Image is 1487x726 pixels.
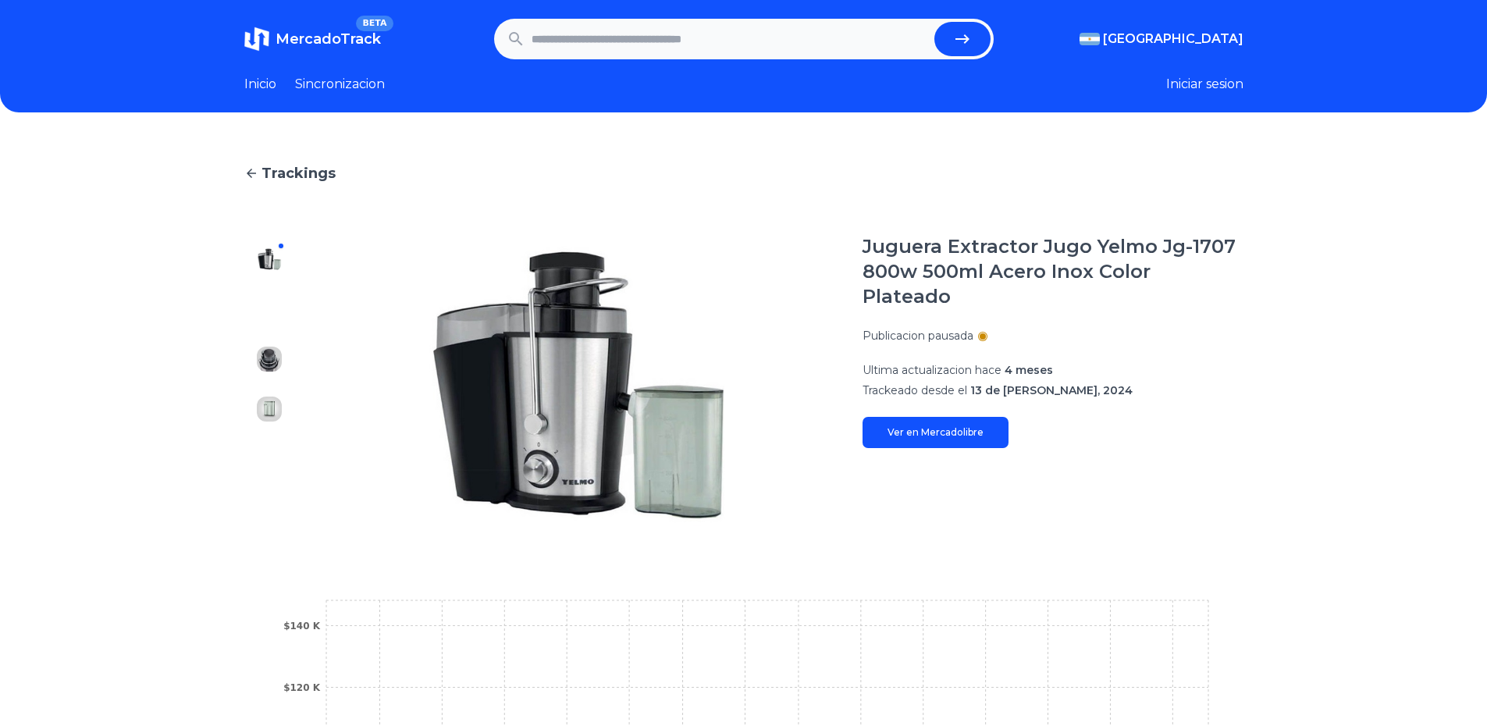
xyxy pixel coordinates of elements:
[970,383,1133,397] span: 13 de [PERSON_NAME], 2024
[1166,75,1243,94] button: Iniciar sesion
[244,27,381,52] a: MercadoTrackBETA
[257,447,282,472] img: Juguera Extractor Jugo Yelmo Jg-1707 800w 500ml Acero Inox Color Plateado
[244,162,1243,184] a: Trackings
[257,297,282,322] img: Juguera Extractor Jugo Yelmo Jg-1707 800w 500ml Acero Inox Color Plateado
[244,75,276,94] a: Inicio
[863,417,1009,448] a: Ver en Mercadolibre
[295,75,385,94] a: Sincronizacion
[257,397,282,422] img: Juguera Extractor Jugo Yelmo Jg-1707 800w 500ml Acero Inox Color Plateado
[863,234,1243,309] h1: Juguera Extractor Jugo Yelmo Jg-1707 800w 500ml Acero Inox Color Plateado
[1080,33,1100,45] img: Argentina
[283,682,321,693] tspan: $120 K
[356,16,393,31] span: BETA
[863,328,973,343] p: Publicacion pausada
[1005,363,1053,377] span: 4 meses
[863,383,967,397] span: Trackeado desde el
[326,234,831,534] img: Juguera Extractor Jugo Yelmo Jg-1707 800w 500ml Acero Inox Color Plateado
[244,27,269,52] img: MercadoTrack
[261,162,336,184] span: Trackings
[863,363,1001,377] span: Ultima actualizacion hace
[276,30,381,48] span: MercadoTrack
[257,347,282,372] img: Juguera Extractor Jugo Yelmo Jg-1707 800w 500ml Acero Inox Color Plateado
[1080,30,1243,48] button: [GEOGRAPHIC_DATA]
[257,496,282,521] img: Juguera Extractor Jugo Yelmo Jg-1707 800w 500ml Acero Inox Color Plateado
[283,621,321,632] tspan: $140 K
[257,247,282,272] img: Juguera Extractor Jugo Yelmo Jg-1707 800w 500ml Acero Inox Color Plateado
[1103,30,1243,48] span: [GEOGRAPHIC_DATA]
